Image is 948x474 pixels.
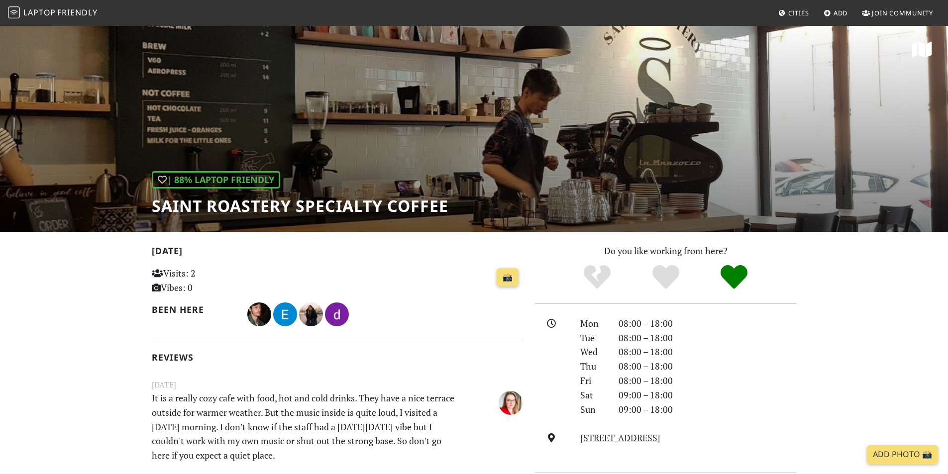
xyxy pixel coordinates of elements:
[563,264,632,291] div: No
[574,316,612,331] div: Mon
[8,4,98,22] a: LaptopFriendly LaptopFriendly
[613,359,803,374] div: 08:00 – 18:00
[574,402,612,417] div: Sun
[152,266,268,295] p: Visits: 2 Vibes: 0
[57,7,97,18] span: Friendly
[632,264,700,291] div: Yes
[867,445,938,464] a: Add Photo 📸
[152,352,523,363] h2: Reviews
[152,196,448,215] h1: Saint Roastery Specialty Coffee
[613,331,803,345] div: 08:00 – 18:00
[535,244,797,258] p: Do you like working from here?
[858,4,937,22] a: Join Community
[325,307,349,319] span: daria iliev
[613,374,803,388] div: 08:00 – 18:00
[273,302,297,326] img: 4040-ieghor.jpg
[574,374,612,388] div: Fri
[613,388,803,402] div: 09:00 – 18:00
[247,307,273,319] span: Calin Radu
[146,391,465,463] p: It is a really cozy cafe with food, hot and cold drinks. They have a nice terrace outside for war...
[788,8,809,17] span: Cities
[247,302,271,326] img: 4783-calin.jpg
[273,307,299,319] span: Егор Тихонов
[146,379,529,391] small: [DATE]
[152,246,523,260] h2: [DATE]
[8,6,20,18] img: LaptopFriendly
[574,345,612,359] div: Wed
[152,304,236,315] h2: Been here
[613,402,803,417] div: 09:00 – 18:00
[499,391,523,415] img: 4148-siri.jpg
[820,4,852,22] a: Add
[700,264,768,291] div: Definitely!
[499,395,523,407] span: Siri Edgren
[834,8,848,17] span: Add
[574,331,612,345] div: Tue
[574,359,612,374] div: Thu
[574,388,612,402] div: Sat
[152,171,280,189] div: | 88% Laptop Friendly
[299,307,325,319] span: Letícia Ramalho
[497,268,519,287] a: 📸
[774,4,813,22] a: Cities
[872,8,933,17] span: Join Community
[299,302,323,326] img: 1383-leticia.jpg
[613,316,803,331] div: 08:00 – 18:00
[613,345,803,359] div: 08:00 – 18:00
[23,7,56,18] span: Laptop
[580,432,660,444] a: [STREET_ADDRESS]
[325,302,349,326] img: 1496-daria.jpg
